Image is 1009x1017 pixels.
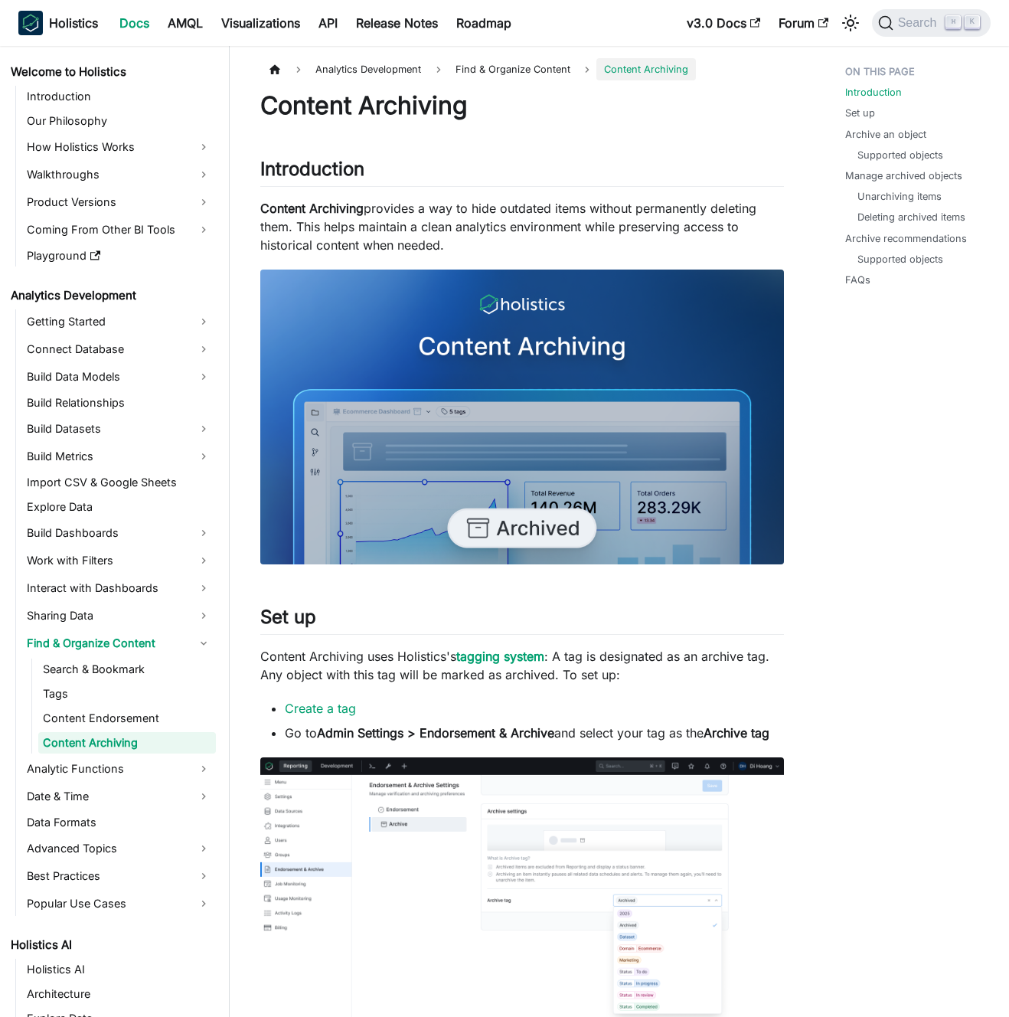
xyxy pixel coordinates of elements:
[260,199,784,254] p: provides a way to hide outdated items without permanently deleting them. This helps maintain a cl...
[22,86,216,107] a: Introduction
[260,270,784,564] img: Archive feature thumbnail
[22,631,216,656] a: Find & Organize Content
[6,61,216,83] a: Welcome to Holistics
[22,337,216,361] a: Connect Database
[260,647,784,684] p: Content Archiving uses Holistics's : A tag is designated as an archive tag. Any object with this ...
[893,16,946,30] span: Search
[22,444,216,469] a: Build Metrics
[845,231,967,246] a: Archive recommendations
[22,864,216,888] a: Best Practices
[347,11,447,35] a: Release Notes
[308,58,429,80] span: Analytics Development
[18,11,98,35] a: HolisticsHolistics
[22,496,216,518] a: Explore Data
[456,649,544,664] a: tagging system
[285,701,356,716] a: Create a tag
[22,472,216,493] a: Import CSV & Google Sheets
[22,245,216,267] a: Playground
[212,11,309,35] a: Visualizations
[704,725,769,741] strong: Archive tag
[845,273,870,287] a: FAQs
[22,392,216,414] a: Build Relationships
[945,15,961,29] kbd: ⌘
[22,576,216,600] a: Interact with Dashboards
[596,58,696,80] span: Content Archiving
[857,189,942,204] a: Unarchiving items
[49,14,98,32] b: Holistics
[260,58,289,80] a: Home page
[38,683,216,705] a: Tags
[260,58,784,80] nav: Breadcrumbs
[845,168,962,183] a: Manage archived objects
[260,90,784,121] h1: Content Archiving
[22,812,216,833] a: Data Formats
[22,162,216,187] a: Walkthroughs
[838,11,863,35] button: Switch between dark and light mode (currently light mode)
[769,11,838,35] a: Forum
[22,365,216,389] a: Build Data Models
[872,9,991,37] button: Search (Command+K)
[110,11,158,35] a: Docs
[22,983,216,1005] a: Architecture
[857,252,943,267] a: Supported objects
[260,201,364,216] strong: Content Archiving
[448,58,578,80] span: Find & Organize Content
[317,725,554,741] strong: Admin Settings > Endorsement & Archive
[22,891,216,916] a: Popular Use Cases
[22,417,216,441] a: Build Datasets
[22,110,216,132] a: Our Philosophy
[857,210,965,224] a: Deleting archived items
[260,606,784,635] h2: Set up
[965,15,980,29] kbd: K
[260,158,784,187] h2: Introduction
[22,309,216,334] a: Getting Started
[18,11,43,35] img: Holistics
[309,11,347,35] a: API
[22,548,216,573] a: Work with Filters
[22,603,216,628] a: Sharing Data
[22,521,216,545] a: Build Dashboards
[38,708,216,729] a: Content Endorsement
[678,11,769,35] a: v3.0 Docs
[22,190,216,214] a: Product Versions
[845,106,875,120] a: Set up
[22,135,216,159] a: How Holistics Works
[22,836,216,861] a: Advanced Topics
[22,757,216,781] a: Analytic Functions
[38,732,216,754] a: Content Archiving
[6,285,216,306] a: Analytics Development
[22,217,216,242] a: Coming From Other BI Tools
[857,148,943,162] a: Supported objects
[158,11,212,35] a: AMQL
[22,784,216,809] a: Date & Time
[38,659,216,680] a: Search & Bookmark
[845,127,926,142] a: Archive an object
[22,959,216,980] a: Holistics AI
[845,85,902,100] a: Introduction
[447,11,521,35] a: Roadmap
[285,724,784,742] li: Go to and select your tag as the
[6,934,216,956] a: Holistics AI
